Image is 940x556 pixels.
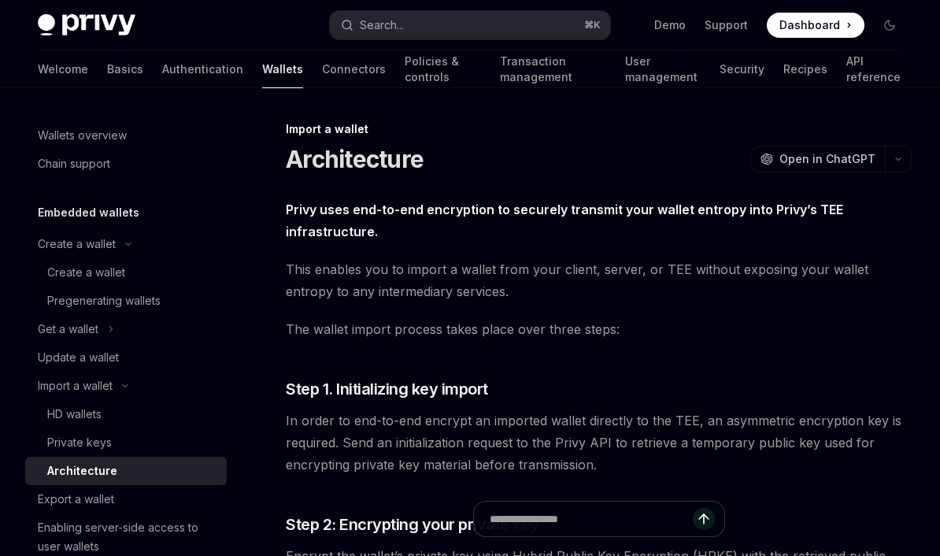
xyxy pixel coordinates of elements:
[767,13,864,38] a: Dashboard
[38,154,110,173] div: Chain support
[286,318,912,340] span: The wallet import process takes place over three steps:
[286,258,912,302] span: This enables you to import a wallet from your client, server, or TEE without exposing your wallet...
[693,508,715,530] button: Send message
[25,400,227,428] a: HD wallets
[330,11,609,39] button: Search...⌘K
[38,14,135,36] img: dark logo
[779,17,840,33] span: Dashboard
[47,263,125,282] div: Create a wallet
[38,203,139,222] h5: Embedded wallets
[47,461,117,480] div: Architecture
[25,315,227,343] button: Get a wallet
[625,50,701,88] a: User management
[25,372,227,400] button: Import a wallet
[877,13,902,38] button: Toggle dark mode
[38,235,116,254] div: Create a wallet
[286,145,424,173] h1: Architecture
[38,490,114,509] div: Export a wallet
[38,348,119,367] div: Update a wallet
[38,376,113,395] div: Import a wallet
[405,50,481,88] a: Policies & controls
[490,502,693,536] input: Ask a question...
[262,50,303,88] a: Wallets
[360,16,404,35] div: Search...
[25,258,227,287] a: Create a wallet
[286,121,912,137] div: Import a wallet
[654,17,686,33] a: Demo
[25,428,227,457] a: Private keys
[38,50,88,88] a: Welcome
[162,50,243,88] a: Authentication
[25,150,227,178] a: Chain support
[286,410,912,476] span: In order to end-to-end encrypt an imported wallet directly to the TEE, an asymmetric encryption k...
[47,405,102,424] div: HD wallets
[38,518,217,556] div: Enabling server-side access to user wallets
[500,50,606,88] a: Transaction management
[47,291,161,310] div: Pregenerating wallets
[286,202,843,239] strong: Privy uses end-to-end encryption to securely transmit your wallet entropy into Privy’s TEE infras...
[584,19,601,32] span: ⌘ K
[25,230,227,258] button: Create a wallet
[779,151,875,167] span: Open in ChatGPT
[783,50,827,88] a: Recipes
[720,50,764,88] a: Security
[705,17,748,33] a: Support
[107,50,143,88] a: Basics
[25,121,227,150] a: Wallets overview
[750,146,885,172] button: Open in ChatGPT
[25,343,227,372] a: Update a wallet
[25,287,227,315] a: Pregenerating wallets
[25,457,227,485] a: Architecture
[38,320,98,339] div: Get a wallet
[846,50,902,88] a: API reference
[38,126,127,145] div: Wallets overview
[322,50,386,88] a: Connectors
[25,485,227,513] a: Export a wallet
[47,433,112,452] div: Private keys
[286,378,488,400] span: Step 1. Initializing key import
